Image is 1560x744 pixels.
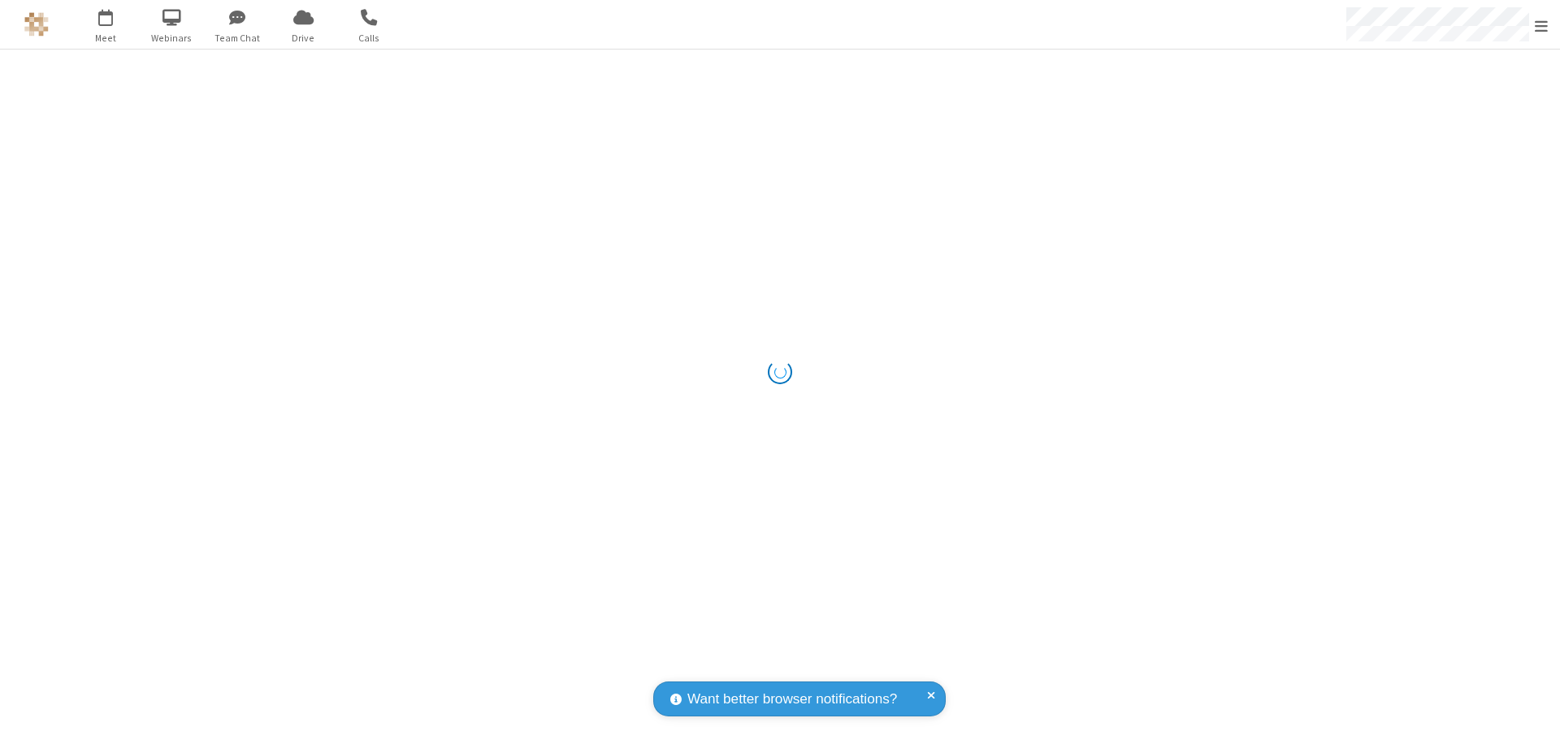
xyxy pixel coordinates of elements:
[207,31,268,45] span: Team Chat
[273,31,334,45] span: Drive
[24,12,49,37] img: QA Selenium DO NOT DELETE OR CHANGE
[687,689,897,710] span: Want better browser notifications?
[141,31,202,45] span: Webinars
[76,31,136,45] span: Meet
[339,31,400,45] span: Calls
